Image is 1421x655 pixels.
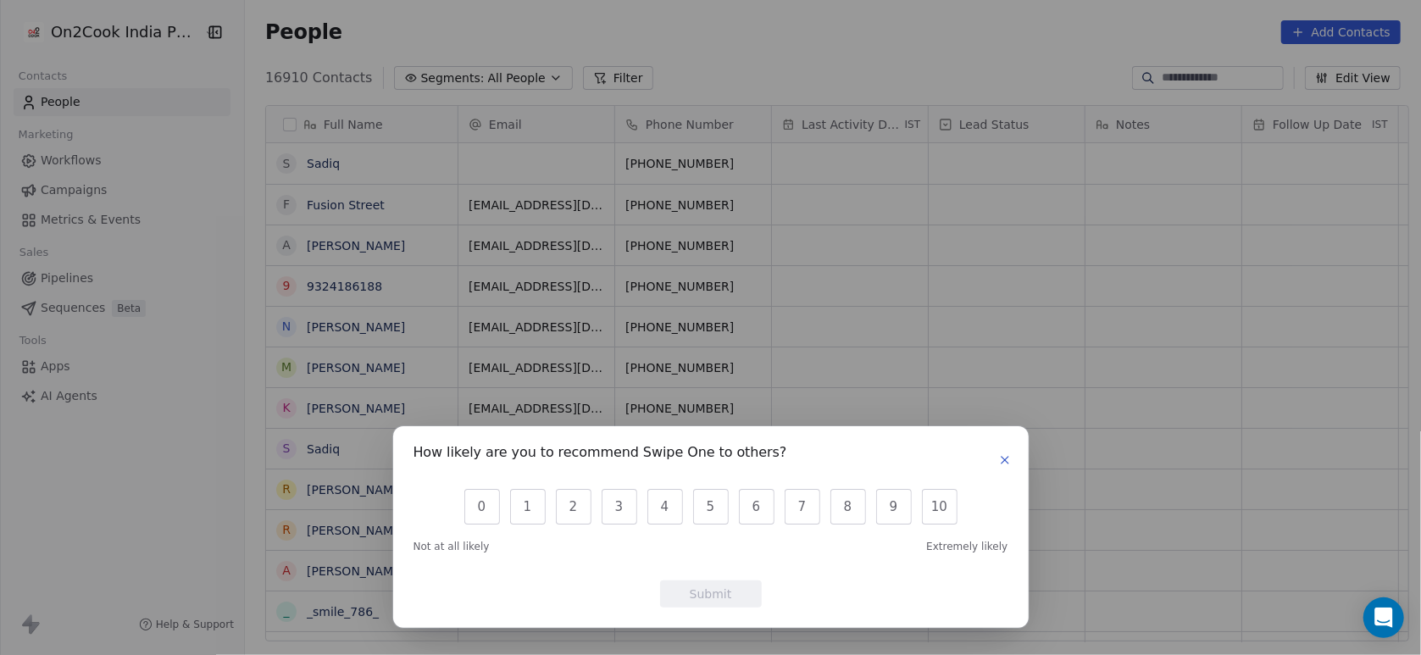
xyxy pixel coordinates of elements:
span: Extremely likely [926,540,1007,553]
button: 8 [830,489,866,525]
button: 2 [556,489,591,525]
button: 5 [693,489,729,525]
button: 3 [602,489,637,525]
button: Submit [660,580,762,608]
button: 4 [647,489,683,525]
button: 9 [876,489,912,525]
button: 1 [510,489,546,525]
button: 6 [739,489,774,525]
button: 10 [922,489,958,525]
button: 0 [464,489,500,525]
h1: How likely are you to recommend Swipe One to others? [414,447,787,463]
button: 7 [785,489,820,525]
span: Not at all likely [414,540,490,553]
